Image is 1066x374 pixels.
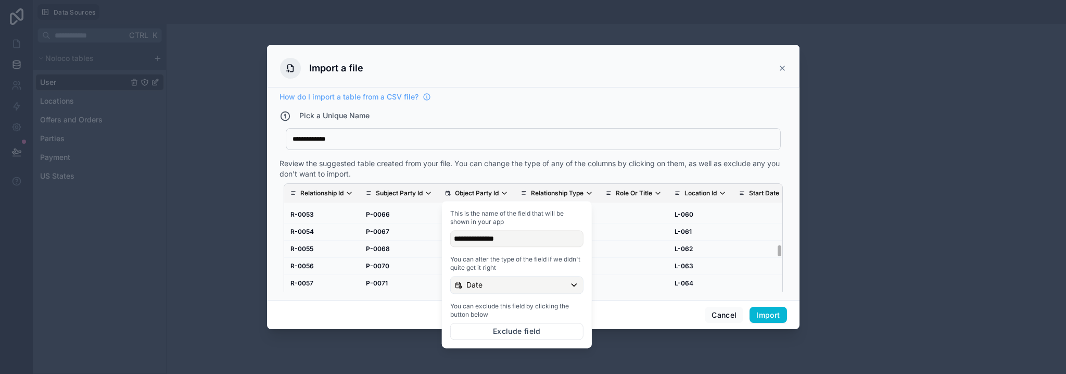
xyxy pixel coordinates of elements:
span: You can alter the type of the field if we didn't quite get it right [450,255,583,272]
div: Review the suggested table created from your file. You can change the type of any of the columns ... [280,158,787,179]
span: You can exclude this field by clicking the button below [450,302,583,319]
td: R-0054 [284,223,360,240]
td: L-063 [668,257,733,275]
td: R-0057 [284,275,360,292]
a: How do I import a table from a CSV file? [280,92,431,102]
span: How do I import a table from a CSV file? [280,92,418,102]
td: [DATE] 12:00 AM [439,275,515,292]
button: Exclude field [450,323,583,340]
td: R-0056 [284,257,360,275]
p: Subject Party Id [376,189,423,197]
td: P-0070 [360,257,439,275]
td: [DATE] 12:00 AM [439,223,515,240]
p: Relationship Type [531,189,583,197]
p: Relationship Id [300,189,344,197]
td: [DATE] 12:00 AM [439,257,515,275]
td: L-062 [668,240,733,257]
button: Cancel [705,307,743,323]
h3: Import a file [309,61,363,76]
td: P-0066 [360,206,439,223]
td: R-0055 [284,240,360,257]
td: L-060 [668,206,733,223]
p: Location Id [684,189,717,197]
p: Date [466,280,483,290]
td: P-0067 [360,223,439,240]
td: L-061 [668,223,733,240]
td: [DATE] 12:00 AM [439,240,515,257]
td: L-064 [668,275,733,292]
td: P-0068 [360,240,439,257]
td: P-0071 [360,275,439,292]
div: scrollable content [284,184,782,308]
span: This is the name of the field that will be shown in your app [450,209,583,226]
p: Object Party Id [455,189,499,197]
td: R-0053 [284,206,360,223]
h4: Pick a Unique Name [299,110,370,122]
p: Role Or Title [616,189,652,197]
p: Start Date [749,189,779,197]
td: [DATE] 12:00 AM [439,206,515,223]
button: Import [750,307,786,323]
button: Date [450,276,583,294]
